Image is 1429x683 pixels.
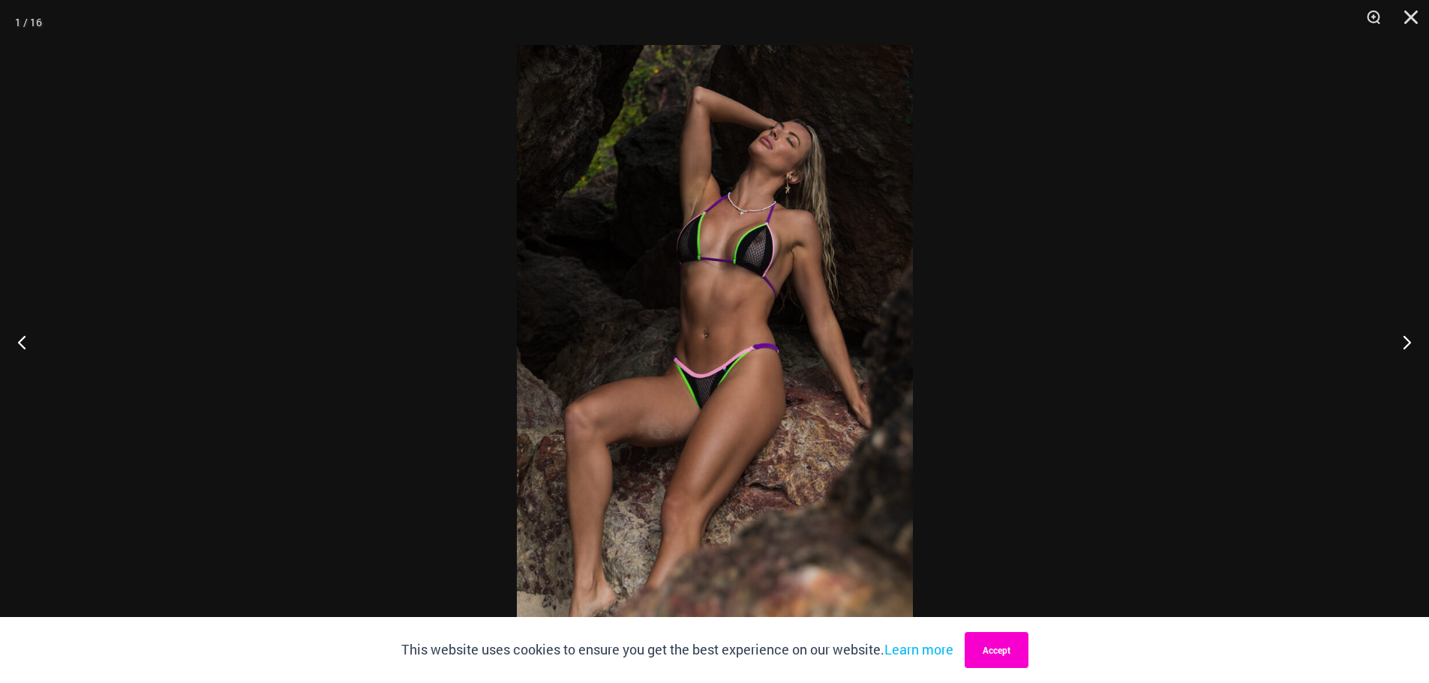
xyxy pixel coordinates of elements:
[517,45,913,638] img: Reckless Neon Crush Black Neon 306 Tri Top 296 Cheeky 04
[884,640,953,658] a: Learn more
[1373,304,1429,379] button: Next
[965,632,1028,668] button: Accept
[401,639,953,661] p: This website uses cookies to ensure you get the best experience on our website.
[15,11,42,34] div: 1 / 16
